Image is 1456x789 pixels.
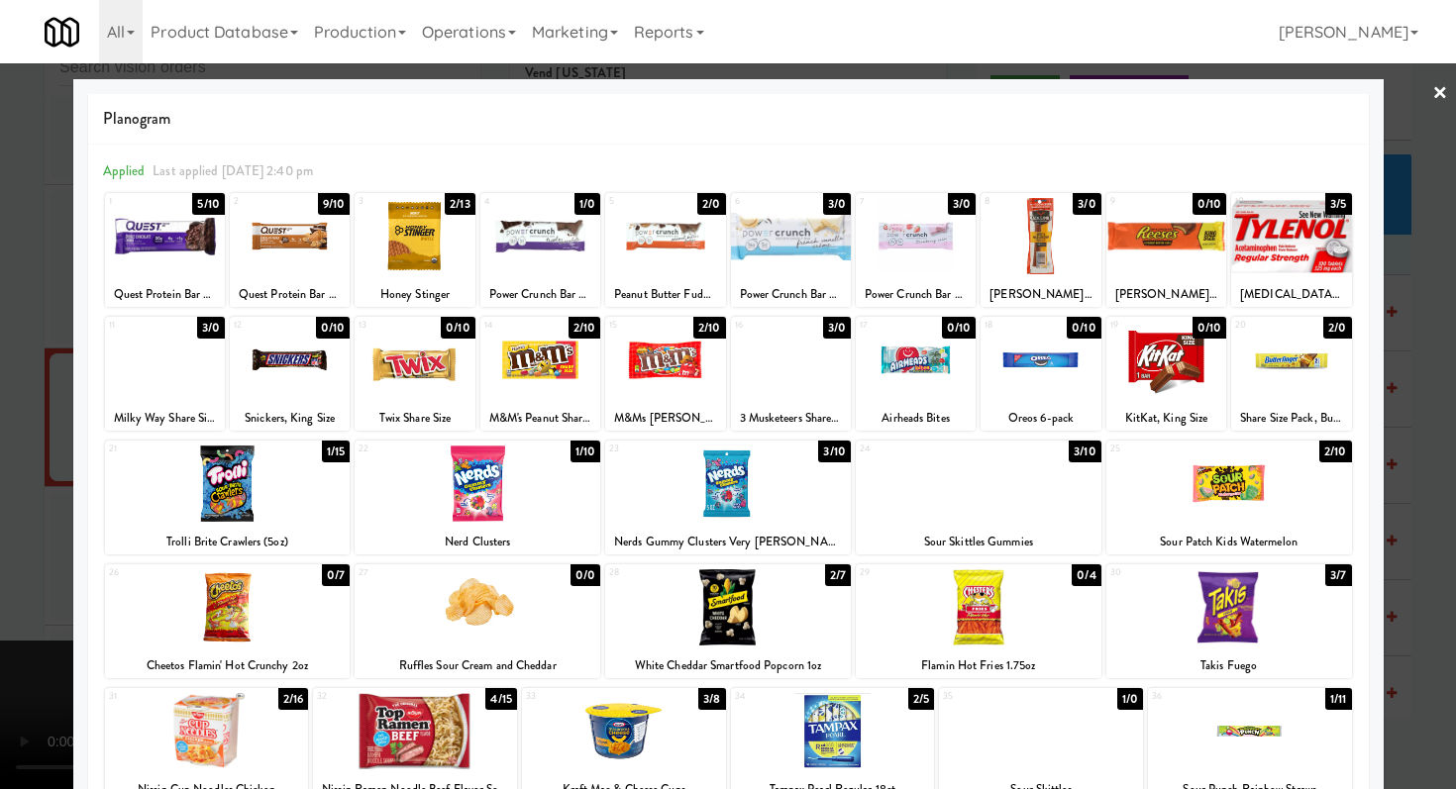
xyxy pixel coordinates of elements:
div: White Cheddar Smartfood Popcorn 1oz [605,653,851,678]
div: Sour Skittles Gummies [859,530,1098,554]
div: 15/10Quest Protein Bar - Double Chocolate Chunk [105,193,225,307]
div: Ruffles Sour Cream and Cheddar [355,653,600,678]
div: 2/7 [825,564,851,586]
div: 1/0 [1117,688,1143,710]
div: 3/5 [1325,193,1351,215]
span: Last applied [DATE] 2:40 pm [153,161,313,180]
div: Trolli Brite Crawlers (5oz) [105,530,351,554]
div: M&M's Peanut Share Size [483,406,597,431]
div: 2/10 [1319,441,1351,462]
div: 2/10 [693,317,725,339]
div: 35 [943,688,1041,705]
div: Quest Protein Bar - Chocolate Peanut Butter [233,282,347,307]
div: Quest Protein Bar - Double Chocolate Chunk [108,282,222,307]
div: 19 [1110,317,1167,334]
div: 30 [1110,564,1229,581]
div: 73/0Power Crunch Bar Strawberry Creme [856,193,976,307]
div: Milky Way Share Size [108,406,222,431]
div: 14 [484,317,541,334]
div: Nerd Clusters [355,530,600,554]
div: 0/10 [1067,317,1100,339]
div: 17 [860,317,916,334]
div: 15 [609,317,666,334]
div: KitKat, King Size [1106,406,1226,431]
div: 3/0 [1073,193,1100,215]
div: 36 [1152,688,1250,705]
div: M&Ms [PERSON_NAME] Butter [608,406,722,431]
div: 152/10M&Ms [PERSON_NAME] Butter [605,317,725,431]
div: Sour Skittles Gummies [856,530,1101,554]
div: Snickers, King Size [233,406,347,431]
div: 41/0Power Crunch Bar Triple Chocolate [480,193,600,307]
div: [PERSON_NAME]'s Beef Stick & Cheese [981,282,1100,307]
div: 252/10Sour Patch Kids Watermelon [1106,441,1352,554]
div: 28 [609,564,728,581]
div: 18 [985,317,1041,334]
div: Power Crunch Bar Vanilla [734,282,848,307]
div: [PERSON_NAME]'s Beef Stick & Cheese [984,282,1097,307]
div: Oreos 6-pack [984,406,1097,431]
div: 0/0 [571,564,600,586]
div: Power Crunch Bar Triple Chocolate [480,282,600,307]
div: Share Size Pack, Butterfinger [1234,406,1348,431]
div: [MEDICAL_DATA] 325mg 100 Tablets [1231,282,1351,307]
div: Power Crunch Bar Vanilla [731,282,851,307]
div: 11 [109,317,165,334]
div: Sour Patch Kids Watermelon [1109,530,1349,554]
div: Power Crunch Bar Triple Chocolate [483,282,597,307]
div: 31 [109,688,207,705]
div: [PERSON_NAME] [PERSON_NAME] Size [1106,282,1226,307]
div: 13 [359,317,415,334]
div: 52/0Peanut Butter Fudge, Power Crunch [605,193,725,307]
div: Nerd Clusters [358,530,597,554]
div: 303/7Takis Fuego [1106,564,1352,678]
div: 8 [985,193,1041,210]
div: 1 [109,193,165,210]
div: 1/15 [322,441,350,462]
div: 3/0 [823,193,851,215]
div: 32/13Honey Stinger [355,193,474,307]
div: 0/10 [942,317,976,339]
div: 16 [735,317,791,334]
a: × [1432,63,1448,125]
div: 20 [1235,317,1292,334]
div: 163/03 Musketeers Share Size [731,317,851,431]
div: 0/7 [322,564,350,586]
div: 0/10 [441,317,474,339]
div: 12 [234,317,290,334]
div: 22 [359,441,477,457]
div: 2/13 [445,193,474,215]
div: 2/0 [1323,317,1351,339]
div: 9/10 [318,193,350,215]
div: 170/10Airheads Bites [856,317,976,431]
div: 2/16 [278,688,308,710]
div: Peanut Butter Fudge, Power Crunch [605,282,725,307]
div: 130/10Twix Share Size [355,317,474,431]
div: 211/15Trolli Brite Crawlers (5oz) [105,441,351,554]
div: Flamin Hot Fries 1.75oz [859,653,1098,678]
div: 290/4Flamin Hot Fries 1.75oz [856,564,1101,678]
div: 2/5 [908,688,934,710]
div: 0/10 [1193,317,1226,339]
div: 32 [317,688,415,705]
div: 0/10 [316,317,350,339]
div: M&M's Peanut Share Size [480,406,600,431]
div: 260/7Cheetos Flamin' Hot Crunchy 2oz [105,564,351,678]
div: 21 [109,441,228,457]
div: 7 [860,193,916,210]
div: 26 [109,564,228,581]
div: Nerds Gummy Clusters Very [PERSON_NAME] [605,530,851,554]
div: 1/11 [1325,688,1351,710]
div: 5/10 [192,193,224,215]
div: 0/10 [1193,193,1226,215]
div: Cheetos Flamin' Hot Crunchy 2oz [105,653,351,678]
div: 202/0Share Size Pack, Butterfinger [1231,317,1351,431]
div: 9 [1110,193,1167,210]
div: 5 [609,193,666,210]
div: Milky Way Share Size [105,406,225,431]
div: 180/10Oreos 6-pack [981,317,1100,431]
div: 113/0Milky Way Share Size [105,317,225,431]
div: 1/0 [574,193,600,215]
div: M&Ms [PERSON_NAME] Butter [605,406,725,431]
div: Quest Protein Bar - Chocolate Peanut Butter [230,282,350,307]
